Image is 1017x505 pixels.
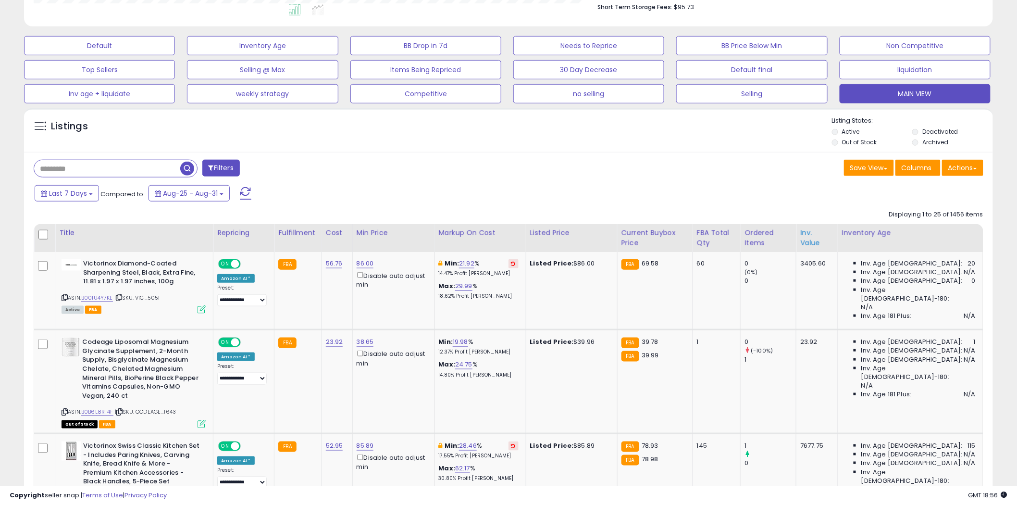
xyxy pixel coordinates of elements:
a: 29.99 [455,281,472,291]
b: Max: [439,281,456,290]
a: B0B6L8RT4F [81,408,113,416]
div: % [439,464,519,482]
small: FBA [621,442,639,452]
button: Default final [676,60,827,79]
span: ON [219,442,231,451]
b: Codeage Liposomal Magnesium Glycinate Supplement, 2-Month Supply, Bisglycinate Magnesium Chelate,... [82,338,199,403]
button: Columns [895,160,941,176]
button: BB Price Below Min [676,36,827,55]
a: 28.46 [459,441,477,451]
div: 0 [744,277,796,285]
span: Inv. Age [DEMOGRAPHIC_DATA]: [861,259,963,268]
span: 69.58 [642,259,659,268]
span: 78.98 [642,454,658,464]
b: Victorinox Swiss Classic Kitchen Set - Includes Paring Knives, Carving Knife, Bread Knife & More ... [83,442,200,489]
a: 52.95 [326,441,343,451]
span: OFF [239,260,255,268]
small: FBA [278,442,296,452]
button: Items Being Repriced [350,60,501,79]
a: 24.75 [455,360,472,369]
span: 20 [968,259,976,268]
div: Disable auto adjust min [357,349,427,367]
b: Min: [445,259,459,268]
span: | SKU: VIC_5051 [114,294,160,302]
span: Inv. Age 181 Plus: [861,312,912,320]
img: 11egS3JhElL._SL40_.jpg [62,259,81,271]
small: FBA [621,338,639,348]
div: Min Price [357,228,431,238]
button: Inventory Age [187,36,338,55]
span: Inv. Age [DEMOGRAPHIC_DATA]: [861,459,963,467]
b: Listed Price: [530,337,574,346]
div: Current Buybox Price [621,228,689,248]
span: All listings that are currently out of stock and unavailable for purchase on Amazon [62,420,98,429]
h5: Listings [51,120,88,133]
button: MAIN VIEW [840,84,991,103]
a: 62.17 [455,464,470,473]
p: Listing States: [832,116,993,126]
span: OFF [239,339,255,347]
span: N/A [861,303,873,312]
small: FBA [621,455,639,466]
div: 0 [744,338,796,346]
a: 56.76 [326,259,343,268]
span: 2025-09-8 18:56 GMT [968,491,1007,500]
div: Amazon AI * [217,456,255,465]
span: N/A [964,390,976,399]
a: 86.00 [357,259,374,268]
div: Preset: [217,285,267,306]
a: 85.89 [357,441,374,451]
label: Out of Stock [842,138,877,146]
div: 0 [744,459,796,467]
span: Columns [902,163,932,173]
div: 23.92 [800,338,831,346]
button: Default [24,36,175,55]
label: Active [842,127,860,136]
div: 7677.75 [800,442,831,450]
span: N/A [964,268,976,277]
div: % [439,442,519,459]
span: N/A [964,459,976,467]
div: Preset: [217,363,267,385]
span: ON [219,339,231,347]
span: Last 7 Days [49,189,87,198]
div: Title [59,228,209,238]
div: Displaying 1 to 25 of 1456 items [889,210,983,219]
span: FBA [99,420,115,429]
p: 14.80% Profit [PERSON_NAME] [439,372,519,379]
span: 39.78 [642,337,658,346]
div: Amazon AI * [217,353,255,361]
button: Non Competitive [840,36,991,55]
div: Repricing [217,228,270,238]
a: 21.92 [459,259,474,268]
span: OFF [239,442,255,451]
div: % [439,360,519,378]
small: (-100%) [751,347,773,354]
div: 1 [744,442,796,450]
label: Deactivated [922,127,958,136]
b: Listed Price: [530,441,574,450]
button: Selling [676,84,827,103]
span: FBA [85,306,101,314]
a: B001U4Y7KE [81,294,113,302]
div: 145 [697,442,733,450]
div: % [439,282,519,300]
button: Save View [844,160,894,176]
span: Inv. Age [DEMOGRAPHIC_DATA]-180: [861,286,976,303]
a: 19.98 [453,337,468,347]
div: % [439,338,519,355]
span: N/A [964,312,976,320]
a: Privacy Policy [124,491,167,500]
span: N/A [964,346,976,355]
span: Inv. Age [DEMOGRAPHIC_DATA]: [861,338,963,346]
div: 3405.60 [800,259,831,268]
span: All listings currently available for purchase on Amazon [62,306,84,314]
span: 0 [972,277,976,285]
button: Last 7 Days [35,185,99,202]
div: Markup on Cost [439,228,522,238]
button: liquidation [840,60,991,79]
a: 38.65 [357,337,374,347]
button: Filters [202,160,240,177]
span: 39.99 [642,351,659,360]
span: Inv. Age [DEMOGRAPHIC_DATA]: [861,442,963,450]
